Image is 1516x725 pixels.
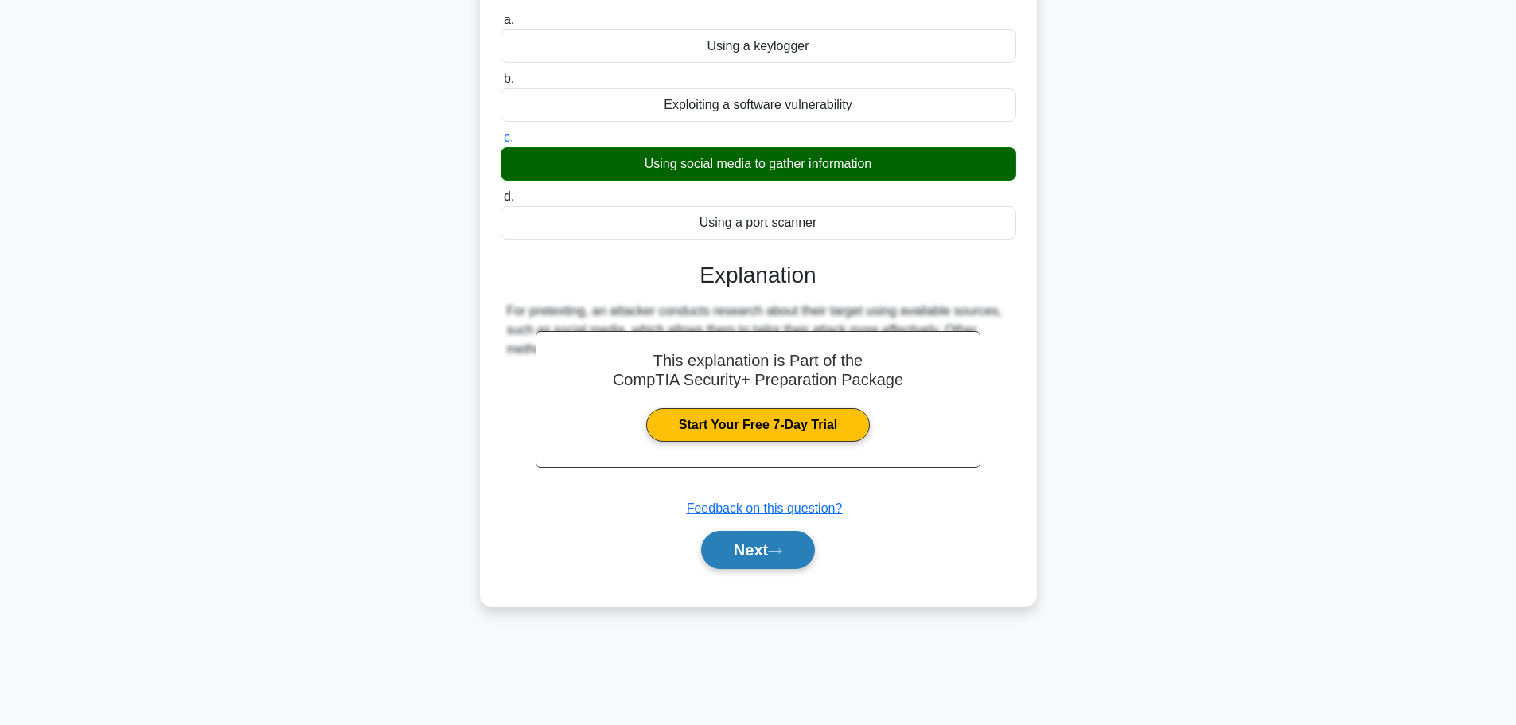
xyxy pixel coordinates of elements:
a: Start Your Free 7-Day Trial [646,408,870,442]
button: Next [701,531,815,569]
div: Using a keylogger [501,29,1016,63]
span: b. [504,72,514,85]
div: Exploiting a software vulnerability [501,88,1016,122]
span: c. [504,131,513,144]
h3: Explanation [510,262,1007,289]
span: a. [504,13,514,26]
div: Using social media to gather information [501,147,1016,181]
a: Feedback on this question? [687,501,843,515]
div: Using a port scanner [501,206,1016,240]
span: d. [504,189,514,203]
div: For pretexting, an attacker conducts research about their target using available sources, such as... [507,302,1010,359]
